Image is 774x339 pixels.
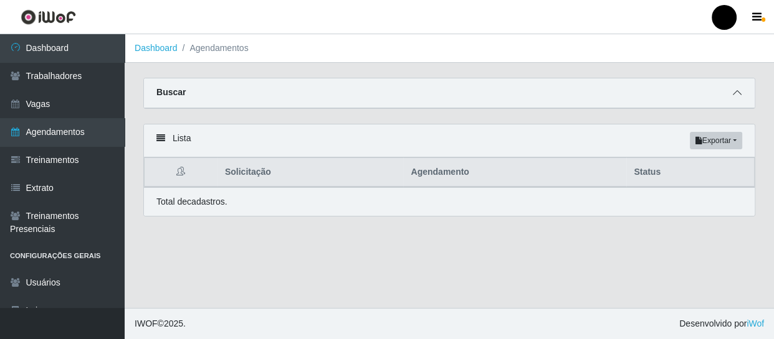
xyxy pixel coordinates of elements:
[679,317,764,330] span: Desenvolvido por
[156,195,227,208] p: Total de cadastros.
[403,158,626,187] th: Agendamento
[21,9,76,25] img: CoreUI Logo
[125,34,774,63] nav: breadcrumb
[156,87,186,97] strong: Buscar
[178,42,249,55] li: Agendamentos
[690,132,742,149] button: Exportar
[747,318,764,328] a: iWof
[217,158,404,187] th: Solicitação
[135,318,158,328] span: IWOF
[135,317,186,330] span: © 2025 .
[144,124,755,157] div: Lista
[626,158,754,187] th: Status
[135,43,178,53] a: Dashboard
